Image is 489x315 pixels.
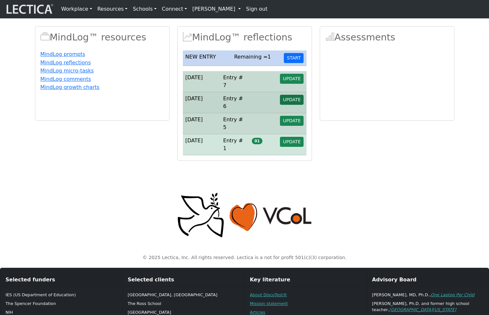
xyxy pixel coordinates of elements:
[35,254,454,261] p: © 2025 Lectica, Inc. All rights reserved. Lectica is a not for profit 501(c)(3) corporation.
[40,32,164,43] h2: MindLog™ resources
[372,292,484,298] p: [PERSON_NAME], MD, Ph.D.,
[183,50,232,66] td: NEW ENTRY
[40,68,94,74] a: MindLog micro-tasks
[221,92,250,113] td: Entry # 6
[250,310,265,315] a: Articles
[185,137,203,144] span: [DATE]
[372,300,484,313] p: [PERSON_NAME], Ph.D. and former high school teacher,
[5,3,53,15] img: lecticalive
[283,76,301,81] span: UPDATE
[389,307,456,312] a: [GEOGRAPHIC_DATA][US_STATE]
[250,301,288,306] a: Mission statement
[221,71,250,92] td: Entry # 7
[183,32,306,43] h2: MindLog™ reflections
[280,116,304,126] button: UPDATE
[130,3,159,16] a: Schools
[284,53,304,63] button: START
[185,74,203,81] span: [DATE]
[367,273,489,287] div: Advisory Board
[128,292,239,298] p: [GEOGRAPHIC_DATA], [GEOGRAPHIC_DATA]
[231,50,281,66] td: Remaining =
[250,292,287,297] a: About DiscoTest®
[40,60,91,66] a: MindLog reflections
[128,300,239,307] p: The Ross School
[185,116,203,123] span: [DATE]
[6,300,117,307] p: The Spencer Foundation
[283,118,301,123] span: UPDATE
[40,32,50,43] span: MindLog™ resources
[268,54,271,60] span: 1
[431,292,474,297] a: One Laptop Per Child
[221,155,250,176] td: Entry # 2
[185,95,203,102] span: [DATE]
[59,3,95,16] a: Workplace
[183,32,192,43] span: MindLog
[283,97,301,102] span: UPDATE
[190,3,243,16] a: [PERSON_NAME]
[40,76,91,82] a: MindLog comments
[245,273,367,287] div: Key literature
[175,192,314,239] img: Peace, love, VCoL
[221,113,250,134] td: Entry # 5
[283,139,301,144] span: UPDATE
[159,3,190,16] a: Connect
[221,134,250,155] td: Entry # 1
[325,32,335,43] span: Assessments
[280,95,304,105] button: UPDATE
[0,273,122,287] div: Selected funders
[95,3,130,16] a: Resources
[280,74,304,84] button: UPDATE
[325,32,449,43] h2: Assessments
[6,292,117,298] p: IES (US Department of Education)
[123,273,245,287] div: Selected clients
[252,138,262,144] span: 01
[40,51,85,57] a: MindLog prompts
[243,3,270,16] a: Sign out
[40,84,100,90] a: MindLog growth charts
[280,137,304,147] button: UPDATE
